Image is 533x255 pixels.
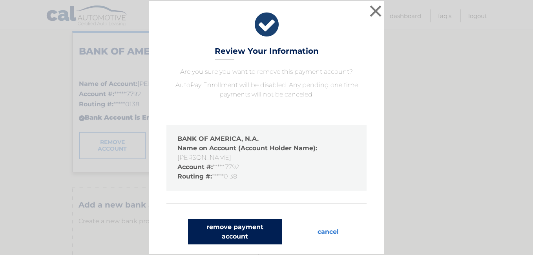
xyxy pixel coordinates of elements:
[177,173,212,180] strong: Routing #:
[166,67,367,76] p: Are you sure you want to remove this payment account?
[215,46,319,60] h3: Review Your Information
[177,144,317,152] strong: Name on Account (Account Holder Name):
[188,219,282,244] button: remove payment account
[177,163,213,171] strong: Account #:
[177,144,356,162] li: [PERSON_NAME]
[166,80,367,99] p: AutoPay Enrollment will be disabled. Any pending one time payments will not be canceled.
[177,135,259,142] strong: BANK OF AMERICA, N.A.
[368,3,383,19] button: ×
[311,219,345,244] button: cancel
